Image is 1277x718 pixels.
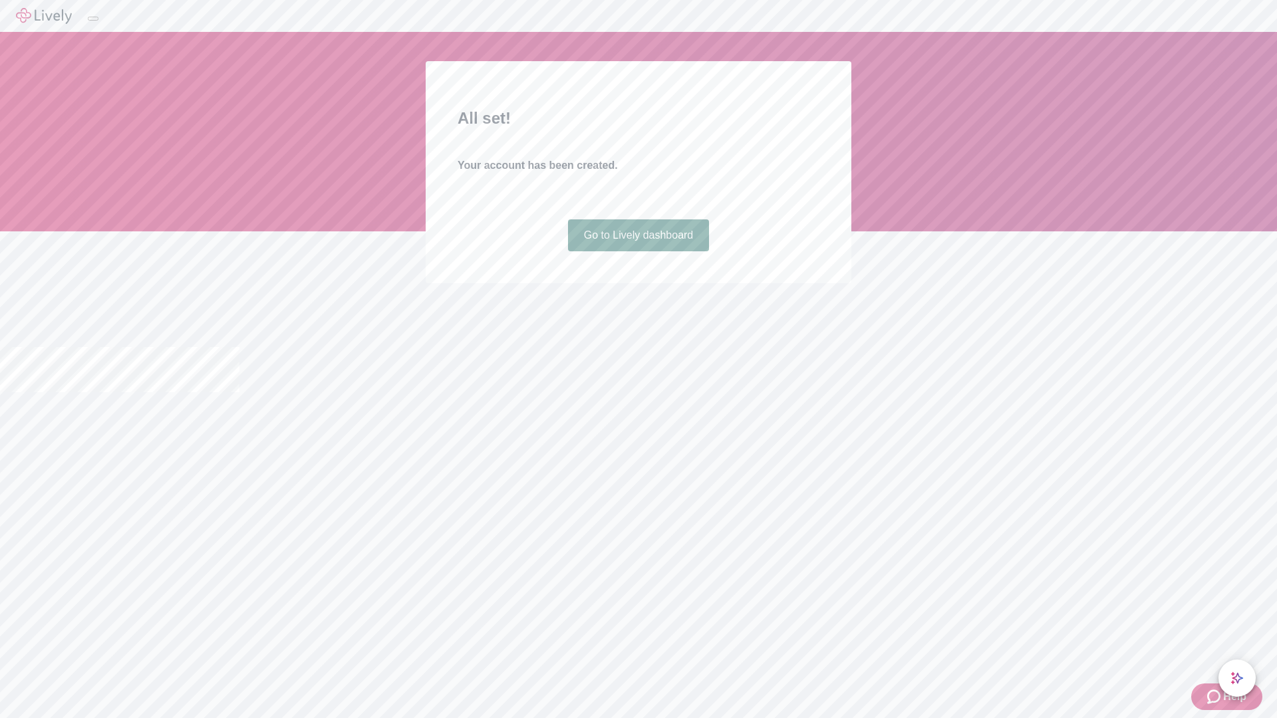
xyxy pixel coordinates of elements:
[16,8,72,24] img: Lively
[458,106,819,130] h2: All set!
[1218,659,1256,697] button: chat
[568,219,710,251] a: Go to Lively dashboard
[1191,683,1262,710] button: Zendesk support iconHelp
[458,158,819,174] h4: Your account has been created.
[1230,671,1244,685] svg: Lively AI Assistant
[88,17,98,21] button: Log out
[1223,689,1246,705] span: Help
[1207,689,1223,705] svg: Zendesk support icon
